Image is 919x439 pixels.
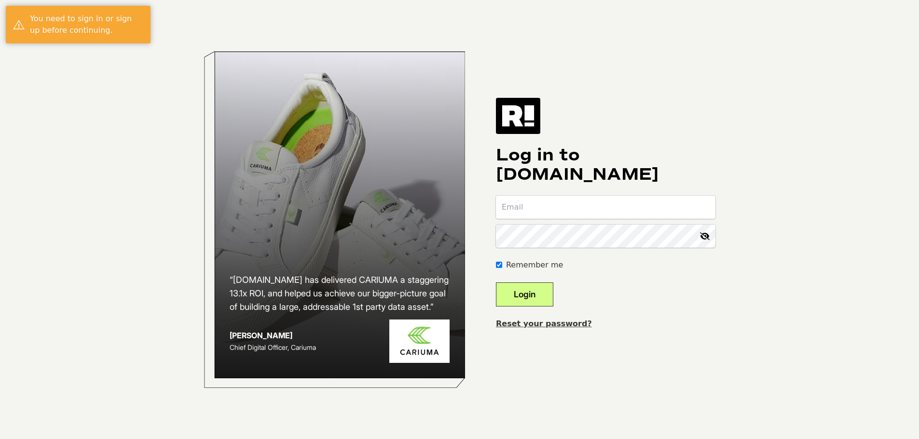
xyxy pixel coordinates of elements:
img: Cariuma [389,319,450,363]
img: Retention.com [496,98,540,133]
input: Email [496,196,715,219]
label: Remember me [506,259,563,271]
div: You need to sign in or sign up before continuing. [30,13,143,36]
h2: “[DOMAIN_NAME] has delivered CARIUMA a staggering 13.1x ROI, and helped us achieve our bigger-pic... [230,273,450,314]
button: Login [496,282,553,306]
span: Chief Digital Officer, Cariuma [230,343,316,351]
a: Reset your password? [496,319,592,328]
strong: [PERSON_NAME] [230,331,292,340]
h1: Log in to [DOMAIN_NAME] [496,146,715,184]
